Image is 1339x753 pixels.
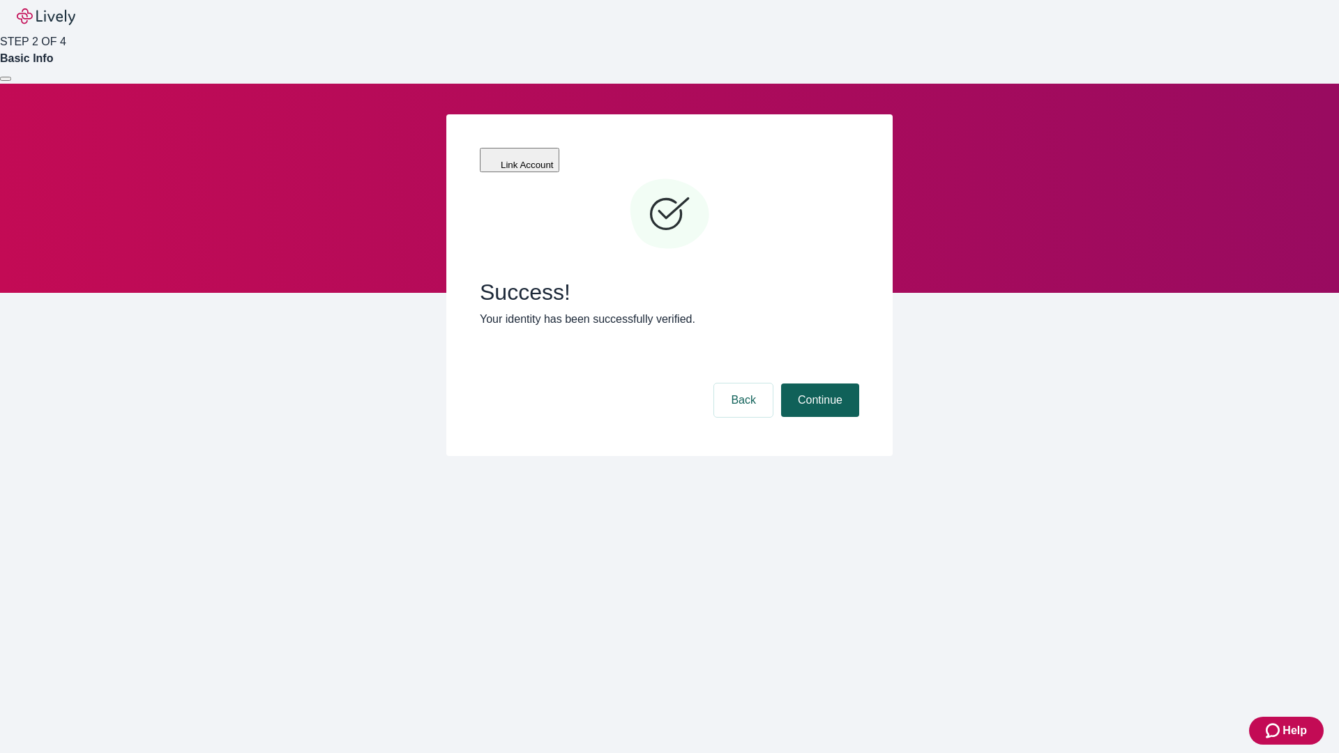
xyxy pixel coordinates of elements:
svg: Checkmark icon [628,173,711,257]
p: Your identity has been successfully verified. [480,311,859,328]
span: Help [1283,722,1307,739]
span: Success! [480,279,859,305]
button: Zendesk support iconHelp [1249,717,1324,745]
img: Lively [17,8,75,25]
button: Back [714,383,773,417]
svg: Zendesk support icon [1266,722,1283,739]
button: Link Account [480,148,559,172]
button: Continue [781,383,859,417]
